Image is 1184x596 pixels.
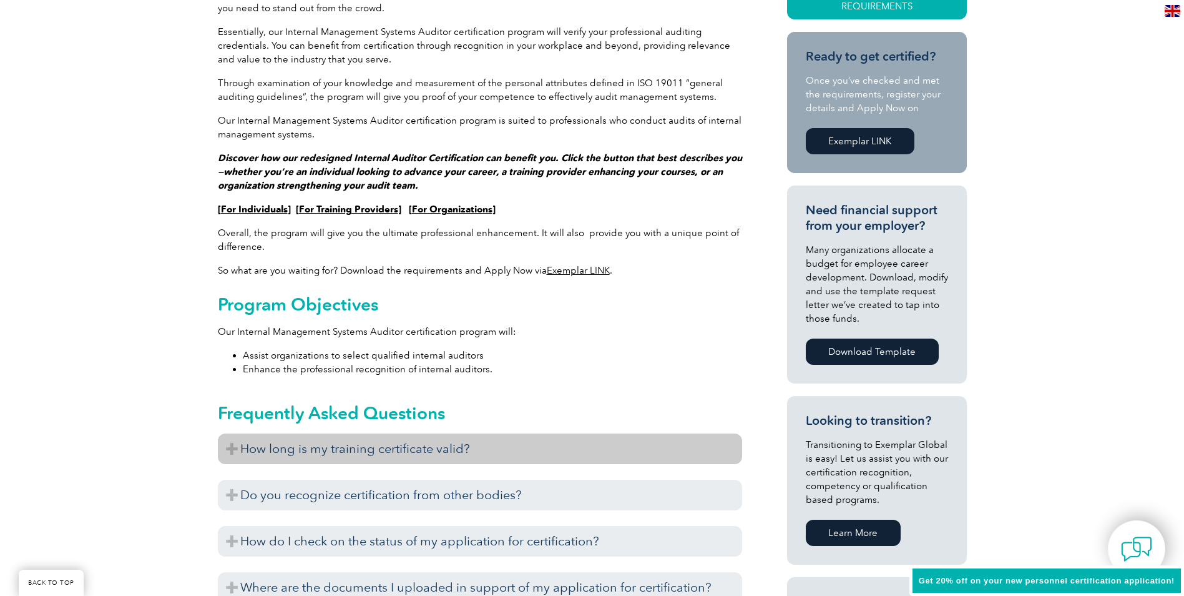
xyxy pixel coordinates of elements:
[547,265,610,276] a: Exemplar LINK
[806,202,948,234] h3: Need financial support from your employer?
[218,25,742,66] p: Essentially, our Internal Management Systems Auditor certification program will verify your profe...
[218,114,742,141] p: Our Internal Management Systems Auditor certification program is suited to professionals who cond...
[218,325,742,339] p: Our Internal Management Systems Auditor certification program will:
[806,438,948,507] p: Transitioning to Exemplar Global is easy! Let us assist you with our certification recognition, c...
[218,264,742,277] p: So what are you waiting for? Download the requirements and Apply Now via .
[218,434,742,464] h3: How long is my training certificate valid?
[221,204,288,215] a: For Individuals
[299,204,398,215] a: For Training Providers
[806,74,948,115] p: Once you’ve checked and met the requirements, register your details and Apply Now on
[218,226,742,254] p: Overall, the program will give you the ultimate professional enhancement. It will also provide yo...
[243,362,742,376] li: Enhance the professional recognition of internal auditors.
[412,204,492,215] a: For Organizations
[19,570,84,596] a: BACK TO TOP
[243,349,742,362] li: Assist organizations to select qualified internal auditors
[806,339,939,365] a: Download Template
[218,76,742,104] p: Through examination of your knowledge and measurement of the personal attributes defined in ISO 1...
[806,128,914,154] a: Exemplar LINK
[806,243,948,325] p: Many organizations allocate a budget for employee career development. Download, modify and use th...
[1121,534,1152,565] img: contact-chat.png
[218,152,742,191] em: Discover how our redesigned Internal Auditor Certification can benefit you. Click the button that...
[218,526,742,557] h3: How do I check on the status of my application for certification?
[218,403,742,423] h2: Frequently Asked Questions
[919,576,1175,585] span: Get 20% off on your new personnel certification application!
[806,413,948,429] h3: Looking to transition?
[218,294,742,314] h2: Program Objectives
[806,520,901,546] a: Learn More
[1165,5,1180,17] img: en
[218,480,742,510] h3: Do you recognize certification from other bodies?
[806,49,948,64] h3: Ready to get certified?
[218,204,496,215] strong: [ ] [ ] [ ]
